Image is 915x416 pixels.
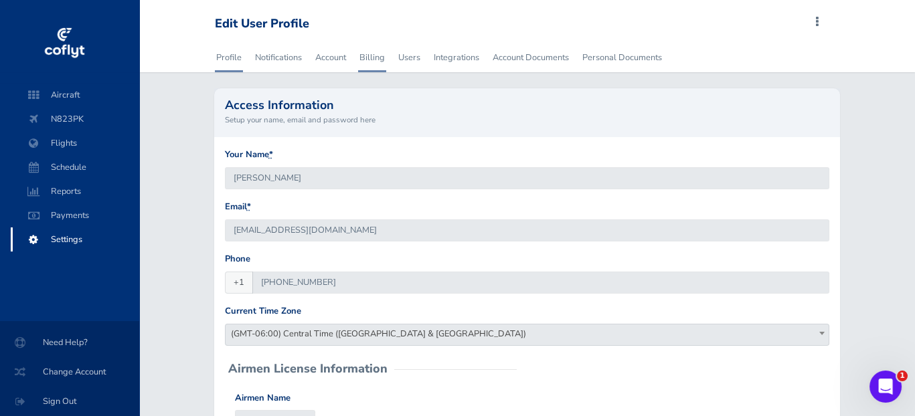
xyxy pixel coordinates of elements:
[225,200,251,214] label: Email
[24,179,126,203] span: Reports
[225,324,830,346] span: (GMT-06:00) Central Time (US & Canada)
[491,43,570,72] a: Account Documents
[897,371,908,381] span: 1
[235,391,290,405] label: Airmen Name
[581,43,663,72] a: Personal Documents
[269,148,273,161] abbr: required
[358,43,386,72] a: Billing
[225,148,273,162] label: Your Name
[24,107,126,131] span: N823PK
[225,252,250,266] label: Phone
[225,272,253,294] span: +1
[16,330,123,354] span: Need Help?
[869,371,902,403] iframe: Intercom live chat
[226,324,829,343] span: (GMT-06:00) Central Time (US & Canada)
[16,360,123,384] span: Change Account
[314,43,347,72] a: Account
[225,114,830,126] small: Setup your name, email and password here
[254,43,303,72] a: Notifications
[228,362,388,375] h2: Airmen License Information
[24,227,126,251] span: Settings
[247,201,251,213] abbr: required
[215,43,243,72] a: Profile
[215,17,309,31] div: Edit User Profile
[42,23,86,64] img: coflyt logo
[432,43,481,72] a: Integrations
[397,43,422,72] a: Users
[16,389,123,413] span: Sign Out
[225,99,830,111] h2: Access Information
[24,155,126,179] span: Schedule
[225,304,301,318] label: Current Time Zone
[24,203,126,227] span: Payments
[24,83,126,107] span: Aircraft
[24,131,126,155] span: Flights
